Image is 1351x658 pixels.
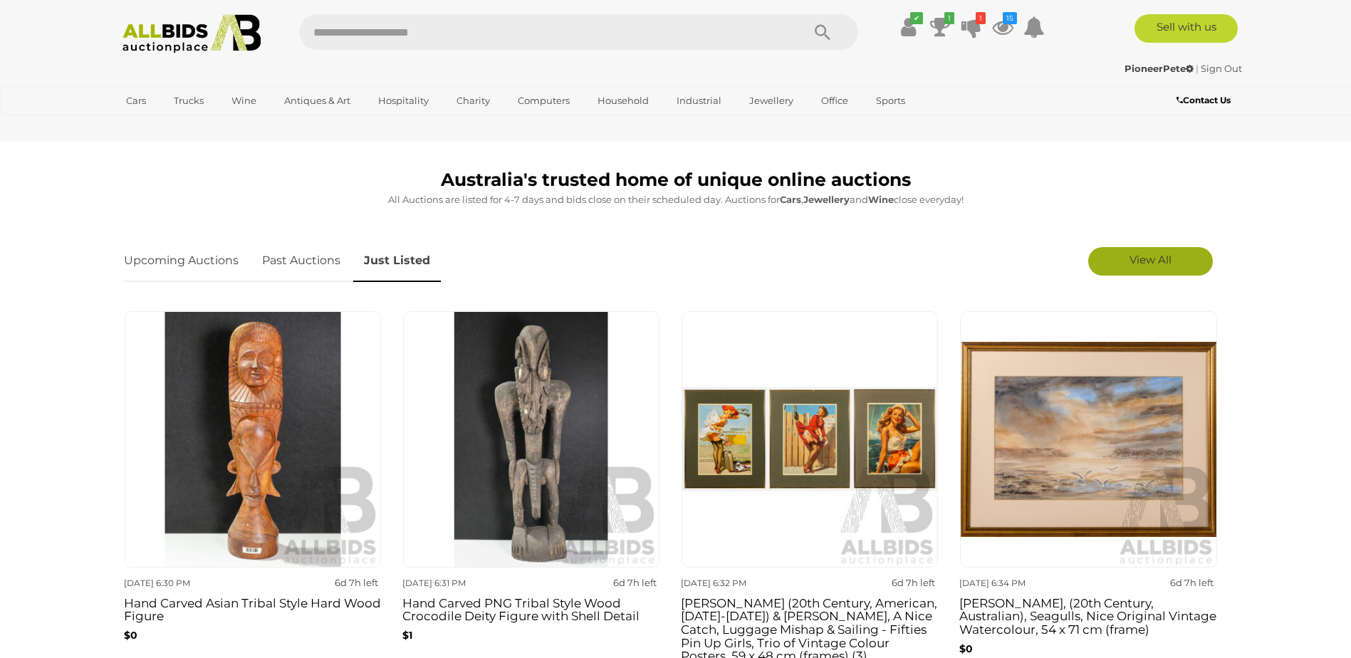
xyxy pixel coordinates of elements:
img: Gil Elvgren (20th Century, American, 1914-1980) & Artist Unknown, A Nice Catch, Luggage Mishap & ... [682,311,938,568]
a: ✔ [898,14,919,40]
b: $0 [959,642,973,655]
a: Upcoming Auctions [124,240,249,282]
strong: Wine [868,194,894,205]
strong: 6d 7h left [892,577,935,588]
a: Sports [867,89,914,113]
a: Antiques & Art [275,89,360,113]
a: Sell with us [1134,14,1238,43]
a: Past Auctions [251,240,351,282]
a: 1 [961,14,982,40]
a: Trucks [165,89,213,113]
a: Cars [117,89,155,113]
div: [DATE] 6:30 PM [124,575,247,591]
div: [DATE] 6:34 PM [959,575,1083,591]
i: ✔ [910,12,923,24]
strong: Cars [780,194,801,205]
a: Just Listed [353,240,441,282]
a: View All [1088,247,1213,276]
div: [DATE] 6:31 PM [402,575,526,591]
img: Hand Carved PNG Tribal Style Wood Crocodile Deity Figure with Shell Detail [403,311,659,568]
a: Office [812,89,857,113]
i: 15 [1003,12,1017,24]
h3: Hand Carved Asian Tribal Style Hard Wood Figure [124,593,381,623]
img: Clif Buchanan, (20th Century, Australian), Seagulls, Nice Original Vintage Watercolour, 54 x 71 c... [960,311,1216,568]
a: [GEOGRAPHIC_DATA] [117,113,236,136]
button: Search [787,14,858,50]
a: Sign Out [1201,63,1242,74]
img: Allbids.com.au [115,14,269,53]
span: View All [1130,253,1172,266]
span: | [1196,63,1199,74]
p: All Auctions are listed for 4-7 days and bids close on their scheduled day. Auctions for , and cl... [124,192,1228,208]
a: Household [588,89,658,113]
strong: 6d 7h left [335,577,378,588]
a: PioneerPete [1125,63,1196,74]
a: Jewellery [740,89,803,113]
a: Hospitality [369,89,438,113]
a: Industrial [667,89,731,113]
i: 1 [944,12,954,24]
h1: Australia's trusted home of unique online auctions [124,170,1228,190]
a: Computers [508,89,579,113]
img: Hand Carved Asian Tribal Style Hard Wood Figure [125,311,381,568]
a: Charity [447,89,499,113]
div: [DATE] 6:32 PM [681,575,804,591]
strong: 6d 7h left [613,577,657,588]
b: Contact Us [1177,95,1231,105]
strong: 6d 7h left [1170,577,1214,588]
b: $1 [402,629,412,642]
a: Wine [222,89,266,113]
strong: Jewellery [803,194,850,205]
i: 1 [976,12,986,24]
a: 15 [992,14,1013,40]
h3: Hand Carved PNG Tribal Style Wood Crocodile Deity Figure with Shell Detail [402,593,659,623]
a: Contact Us [1177,93,1234,108]
strong: PioneerPete [1125,63,1194,74]
h3: [PERSON_NAME], (20th Century, Australian), Seagulls, Nice Original Vintage Watercolour, 54 x 71 c... [959,593,1216,637]
b: $0 [124,629,137,642]
a: 1 [929,14,951,40]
